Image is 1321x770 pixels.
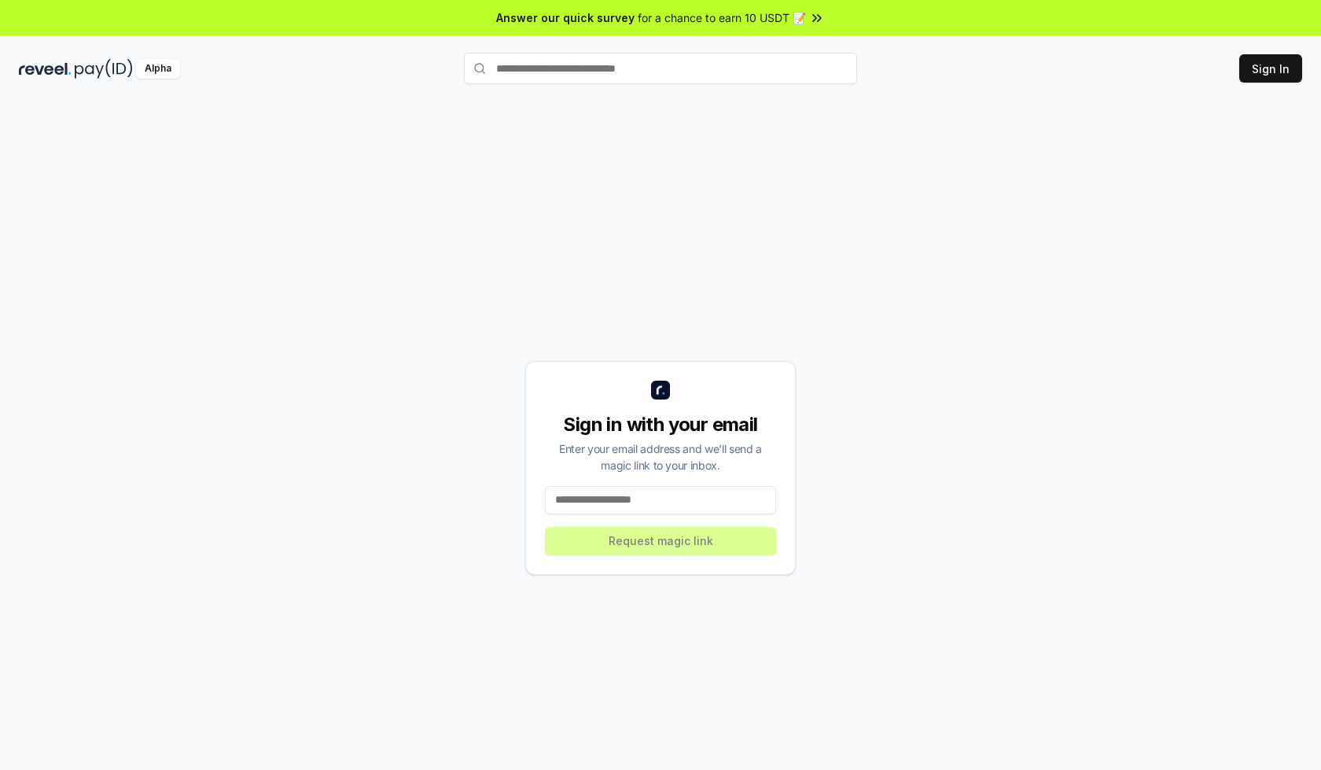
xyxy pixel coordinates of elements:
[545,412,776,437] div: Sign in with your email
[1239,54,1302,83] button: Sign In
[136,59,180,79] div: Alpha
[496,9,635,26] span: Answer our quick survey
[638,9,806,26] span: for a chance to earn 10 USDT 📝
[545,440,776,473] div: Enter your email address and we’ll send a magic link to your inbox.
[651,381,670,400] img: logo_small
[19,59,72,79] img: reveel_dark
[75,59,133,79] img: pay_id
